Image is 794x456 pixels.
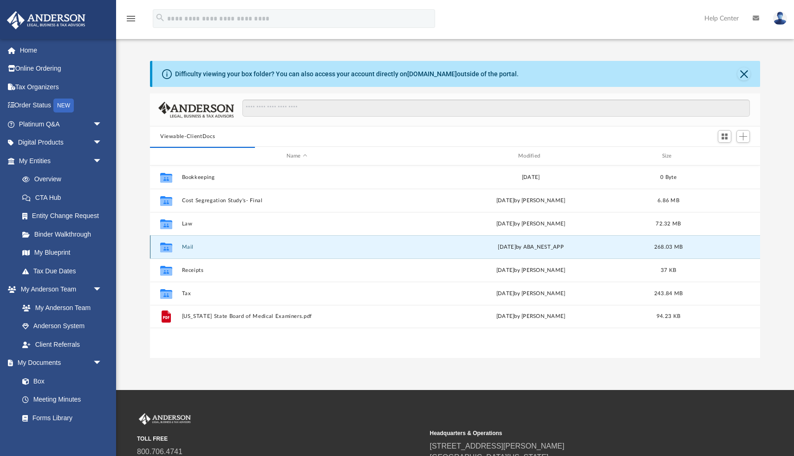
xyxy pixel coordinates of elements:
[7,115,116,133] a: Platinum Q&Aarrow_drop_down
[736,130,750,143] button: Add
[137,435,423,443] small: TOLL FREE
[416,152,646,160] div: Modified
[430,442,565,450] a: [STREET_ADDRESS][PERSON_NAME]
[182,152,412,160] div: Name
[150,165,760,358] div: grid
[160,132,215,141] button: Viewable-ClientDocs
[182,291,412,297] button: Tax
[654,291,683,296] span: 243.84 MB
[93,152,111,171] span: arrow_drop_down
[13,188,116,207] a: CTA Hub
[661,268,676,273] span: 37 KB
[13,225,116,244] a: Binder Walkthrough
[125,13,137,24] i: menu
[182,198,412,204] button: Cost Segregation Study's- Final
[13,170,116,189] a: Overview
[53,99,74,112] div: NEW
[182,313,412,319] button: [US_STATE] State Board of Medical Examiners.pdf
[7,59,116,78] a: Online Ordering
[182,244,412,250] button: Mail
[93,280,111,299] span: arrow_drop_down
[175,69,519,79] div: Difficulty viewing your box folder? You can also access your account directly on outside of the p...
[154,152,177,160] div: id
[93,354,111,373] span: arrow_drop_down
[137,413,193,425] img: Anderson Advisors Platinum Portal
[416,173,646,182] div: [DATE]
[182,221,412,227] button: Law
[242,99,750,117] input: Search files and folders
[182,174,412,180] button: Bookkeeping
[416,220,646,228] div: [DATE] by [PERSON_NAME]
[4,11,88,29] img: Anderson Advisors Platinum Portal
[13,390,111,409] a: Meeting Minutes
[93,133,111,152] span: arrow_drop_down
[7,96,116,115] a: Order StatusNEW
[773,12,787,25] img: User Pic
[430,429,716,437] small: Headquarters & Operations
[7,41,116,59] a: Home
[13,409,107,427] a: Forms Library
[182,267,412,273] button: Receipts
[7,152,116,170] a: My Entitiesarrow_drop_down
[7,78,116,96] a: Tax Organizers
[407,70,457,78] a: [DOMAIN_NAME]
[737,67,750,80] button: Close
[7,354,111,372] a: My Documentsarrow_drop_down
[660,175,677,180] span: 0 Byte
[13,335,111,354] a: Client Referrals
[654,245,683,250] span: 268.03 MB
[416,290,646,298] div: by [PERSON_NAME]
[93,115,111,134] span: arrow_drop_down
[496,291,514,296] span: [DATE]
[656,221,681,226] span: 72.32 MB
[13,262,116,280] a: Tax Due Dates
[155,13,165,23] i: search
[13,298,107,317] a: My Anderson Team
[7,280,111,299] a: My Anderson Teamarrow_drop_down
[13,317,111,336] a: Anderson System
[416,243,646,251] div: [DATE] by ABA_NEST_APP
[416,197,646,205] div: [DATE] by [PERSON_NAME]
[416,266,646,275] div: [DATE] by [PERSON_NAME]
[718,130,732,143] button: Switch to Grid View
[657,314,680,319] span: 94.23 KB
[691,152,756,160] div: id
[416,312,646,321] div: [DATE] by [PERSON_NAME]
[137,448,182,456] a: 800.706.4741
[650,152,687,160] div: Size
[13,207,116,225] a: Entity Change Request
[657,198,679,203] span: 6.86 MB
[7,133,116,152] a: Digital Productsarrow_drop_down
[13,244,111,262] a: My Blueprint
[125,18,137,24] a: menu
[13,372,107,390] a: Box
